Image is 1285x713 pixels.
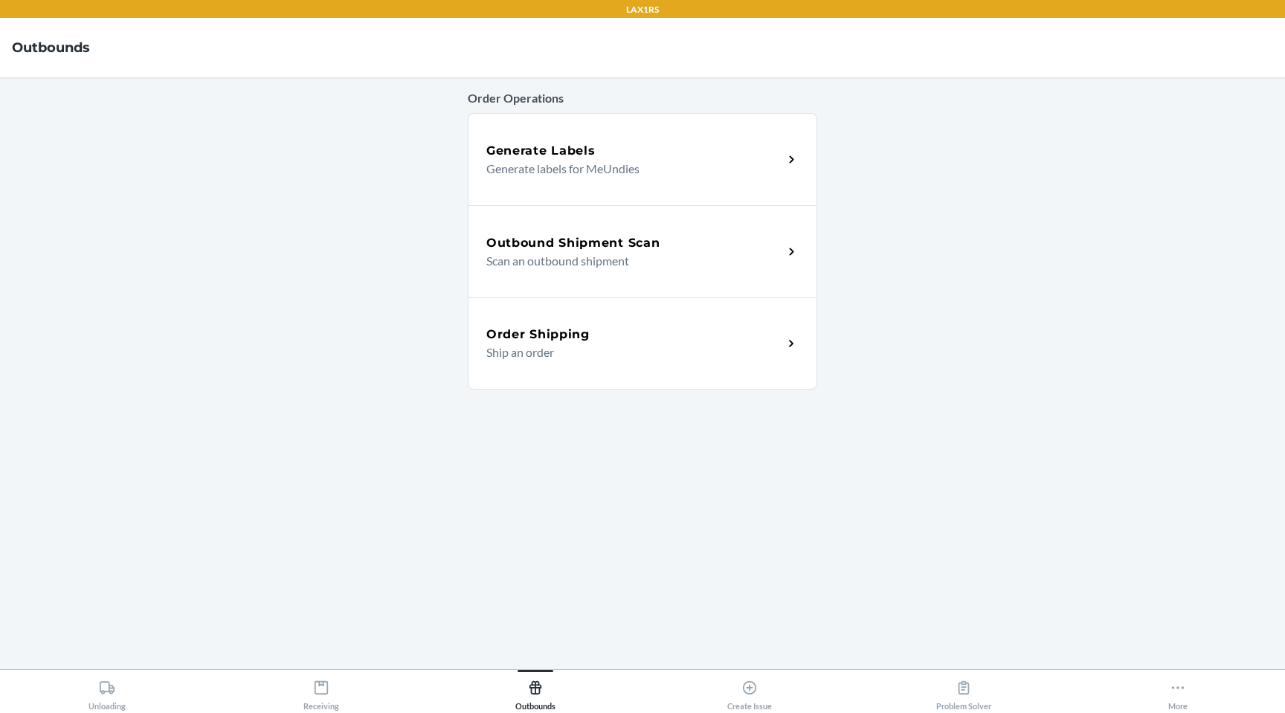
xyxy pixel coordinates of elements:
[468,205,817,297] a: Outbound Shipment ScanScan an outbound shipment
[515,674,555,711] div: Outbounds
[727,674,772,711] div: Create Issue
[486,252,771,270] p: Scan an outbound shipment
[486,326,590,343] h5: Order Shipping
[468,113,817,205] a: Generate LabelsGenerate labels for MeUndies
[857,670,1071,711] button: Problem Solver
[1071,670,1285,711] button: More
[468,297,817,390] a: Order ShippingShip an order
[936,674,991,711] div: Problem Solver
[468,89,817,107] p: Order Operations
[428,670,642,711] button: Outbounds
[486,343,771,361] p: Ship an order
[642,670,857,711] button: Create Issue
[12,38,90,57] h4: Outbounds
[486,160,771,178] p: Generate labels for MeUndies
[88,674,126,711] div: Unloading
[214,670,428,711] button: Receiving
[486,234,660,252] h5: Outbound Shipment Scan
[626,3,659,16] p: LAX1RS
[1168,674,1188,711] div: More
[303,674,339,711] div: Receiving
[486,142,596,160] h5: Generate Labels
